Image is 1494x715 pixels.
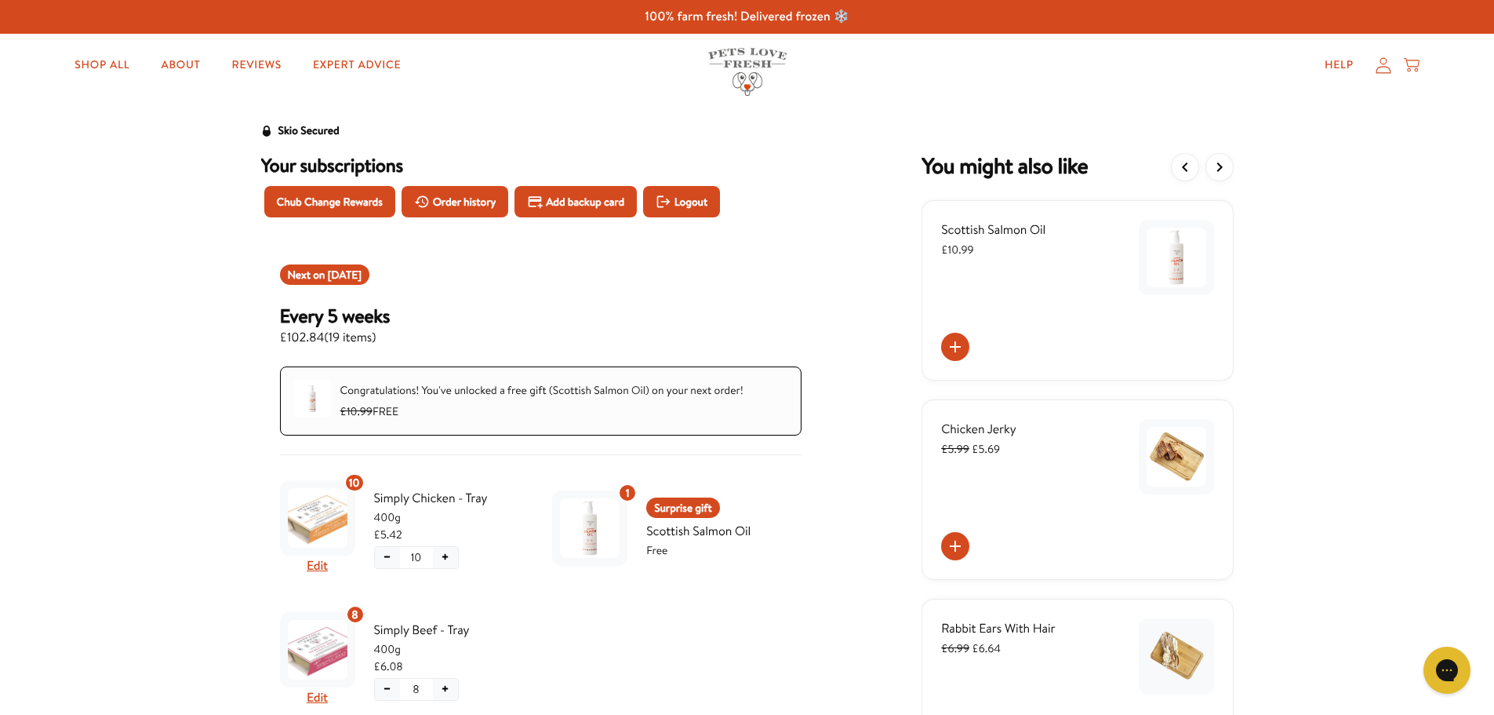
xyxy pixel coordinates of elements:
s: £10.99 [340,403,373,419]
span: 10 [411,549,422,566]
span: Order history [433,193,496,210]
div: Subscription for 19 items with cost £102.84. Renews Every 5 weeks [280,304,802,348]
span: £6.64 [941,640,1001,656]
button: Chub Change Rewards [264,186,395,217]
button: View more items [1205,153,1234,181]
img: Scottish Salmon Oil [1147,228,1206,287]
span: 10 [349,474,360,491]
a: Skio Secured [261,122,340,153]
span: Add backup card [546,193,624,210]
span: Aug 14, 2025 (Europe/London) [328,267,362,283]
span: Scottish Salmon Oil [941,221,1045,239]
button: Edit [307,688,328,708]
a: Expert Advice [300,49,413,81]
span: Chub Change Rewards [277,193,383,210]
span: 8 [351,606,358,623]
span: £10.99 [941,242,973,257]
s: £6.99 [941,640,969,656]
a: Reviews [220,49,294,81]
div: 8 units of item: Simply Beef - Tray [346,605,365,624]
span: £5.69 [941,441,1000,457]
span: £5.42 [374,526,402,543]
img: Simply Chicken - Tray [288,488,347,548]
span: Surprise gift [654,499,712,516]
span: Scottish Salmon Oil [646,521,802,542]
iframe: Gorgias live chat messenger [1416,641,1478,699]
span: Simply Beef - Tray [374,620,529,640]
div: Shipment 2025-08-14T13:14:58.429+00:00 [280,264,369,285]
span: Logout [674,193,707,210]
button: Increase quantity [433,547,458,568]
button: Decrease quantity [375,679,400,700]
img: Pets Love Fresh [708,48,787,96]
span: Chicken Jerky [941,421,1016,438]
h3: Every 5 weeks [280,304,391,327]
button: Increase quantity [433,679,458,700]
span: Next on [288,267,362,283]
div: Subscription product: Simply Chicken - Tray [280,474,529,582]
button: Decrease quantity [375,547,400,568]
div: 10 units of item: Simply Chicken - Tray [344,473,365,492]
div: Skio Secured [278,122,340,140]
div: Subscription product: Scottish Salmon Oil [552,474,802,582]
img: Simply Beef - Tray [288,620,347,680]
button: Logout [643,186,720,217]
span: Free [646,542,667,559]
a: Help [1312,49,1366,81]
img: Chicken Jerky [1147,427,1206,487]
img: Scottish Salmon Oil [560,498,620,558]
span: £6.08 [374,658,403,675]
button: Order history [402,186,509,217]
svg: Security [261,126,272,137]
a: Shop All [62,49,142,81]
button: View previous items [1171,153,1199,181]
span: 400g [374,640,529,658]
span: 1 [626,484,630,502]
div: 1 units of item: Scottish Salmon Oil [618,483,637,502]
a: About [148,49,213,81]
div: Subscription product: Simply Beef - Tray [280,606,529,714]
img: Rabbit Ears With Hair [1147,626,1206,686]
span: Rabbit Ears With Hair [941,620,1056,637]
h3: Your subscriptions [261,153,820,177]
s: £5.99 [941,441,969,457]
span: 8 [413,680,419,698]
span: 400g [374,509,529,526]
span: Simply Chicken - Tray [374,488,529,509]
span: £102.84 ( 19 items ) [280,327,391,348]
h2: You might also want to add a one time order to your subscription. [921,153,1088,181]
span: Congratulations! You've unlocked a free gift (Scottish Salmon Oil) on your next order! FREE [340,382,743,419]
button: Add backup card [514,186,637,217]
button: Edit [307,556,328,576]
